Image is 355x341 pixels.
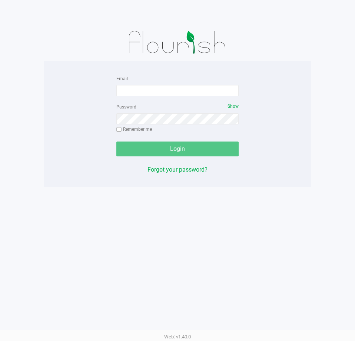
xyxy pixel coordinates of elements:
[116,127,122,132] input: Remember me
[116,104,136,110] label: Password
[164,334,191,340] span: Web: v1.40.0
[116,126,152,133] label: Remember me
[228,104,239,109] span: Show
[147,165,208,174] button: Forgot your password?
[116,75,128,82] label: Email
